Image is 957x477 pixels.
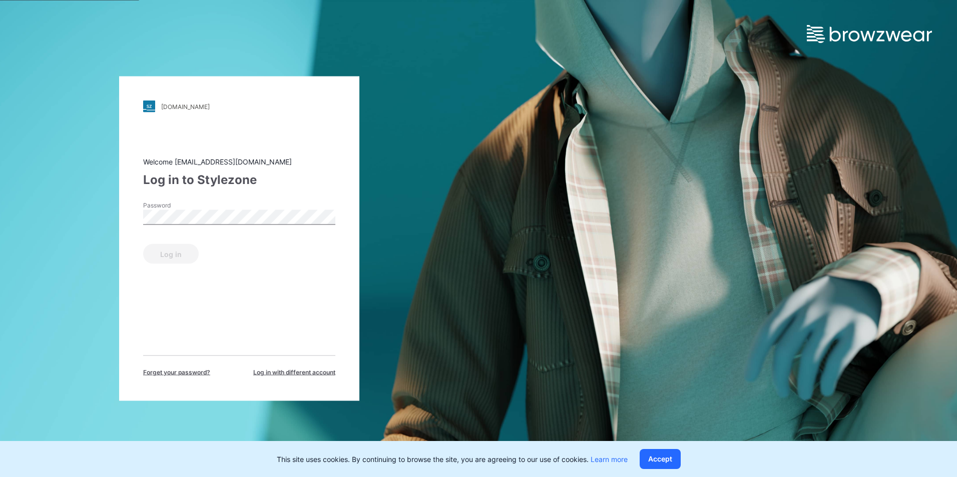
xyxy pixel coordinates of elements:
span: Forget your password? [143,368,210,377]
button: Accept [640,449,681,469]
p: This site uses cookies. By continuing to browse the site, you are agreeing to our use of cookies. [277,454,628,464]
div: Welcome [EMAIL_ADDRESS][DOMAIN_NAME] [143,156,335,167]
div: Log in to Stylezone [143,171,335,189]
span: Log in with different account [253,368,335,377]
img: browzwear-logo.e42bd6dac1945053ebaf764b6aa21510.svg [807,25,932,43]
a: [DOMAIN_NAME] [143,100,335,112]
div: [DOMAIN_NAME] [161,102,210,110]
img: stylezone-logo.562084cfcfab977791bfbf7441f1a819.svg [143,100,155,112]
a: Learn more [591,455,628,463]
label: Password [143,201,213,210]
